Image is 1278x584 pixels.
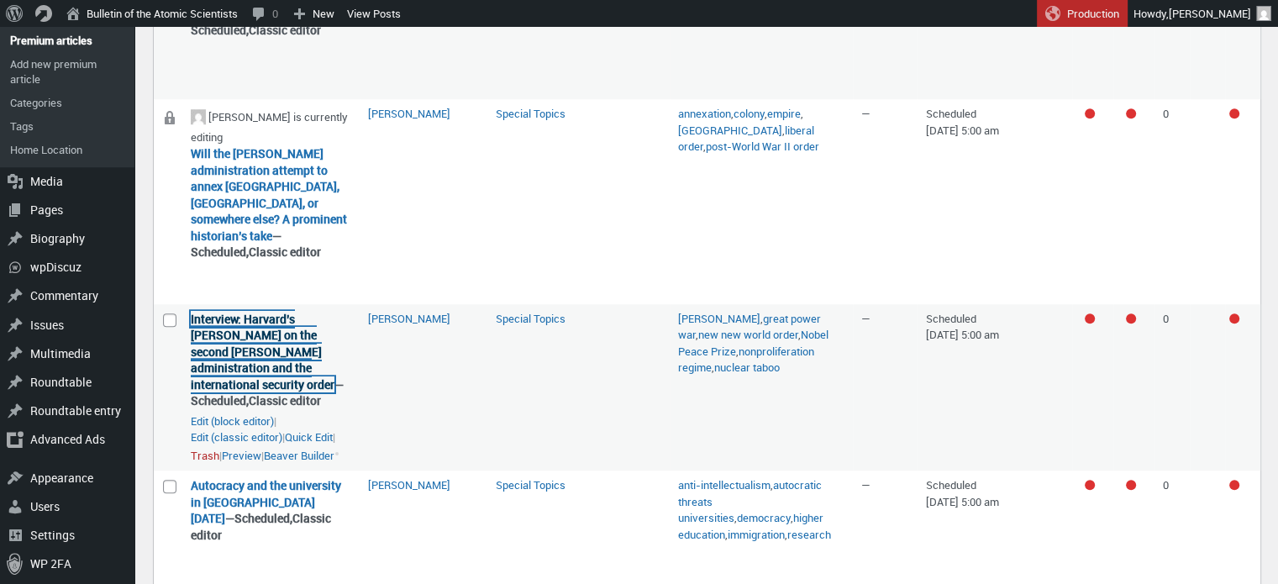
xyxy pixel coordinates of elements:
[249,22,321,38] span: Classic editor
[678,477,822,525] a: autocratic threats universities
[1085,313,1095,324] div: Focus keyphrase not set
[678,106,731,121] a: annexation
[334,444,339,464] span: •
[737,510,791,525] a: democracy
[368,477,450,492] a: [PERSON_NAME]
[1126,108,1136,118] div: Needs improvement
[368,106,450,121] a: [PERSON_NAME]
[249,392,321,408] span: Classic editor
[1154,304,1190,471] td: 0
[734,106,765,121] a: colony
[191,477,341,526] a: “Autocracy and the university in America today” (Edit)
[767,106,801,121] a: empire
[1154,99,1190,303] td: 0
[191,448,222,463] span: |
[678,510,823,542] a: higher education
[678,123,782,138] a: [GEOGRAPHIC_DATA]
[368,311,450,326] a: [PERSON_NAME]
[714,360,780,375] a: nuclear taboo
[234,510,292,526] span: Scheduled,
[285,429,335,445] span: |
[496,106,565,121] a: Special Topics
[918,99,1072,303] td: Scheduled [DATE] 5:00 am
[191,392,249,408] span: Scheduled,
[678,477,770,492] a: anti-intellectualism
[787,527,831,542] a: research
[191,429,282,446] a: Edit “Interview: Harvard’s Graham Allison on the second Trump administration and the internationa...
[191,145,347,244] a: “Will the Trump administration attempt to annex Greenland, Canada, or somewhere else? A prominent...
[678,311,760,326] a: [PERSON_NAME]
[678,344,814,376] a: nonproliferation regime
[191,145,351,260] strong: —
[1229,313,1239,324] div: Needs improvement
[191,413,276,429] span: |
[191,448,219,465] a: Move “Interview: Harvard’s Graham Allison on the second Trump administration and the internationa...
[861,311,870,326] span: —
[191,477,351,543] strong: —
[706,139,819,154] a: post-World War II order
[496,477,565,492] a: Special Topics
[285,429,333,445] button: Quick edit “Interview: Harvard’s Graham Allison on the second Trump administration and the intern...
[1085,480,1095,490] div: Focus keyphrase not set
[1126,313,1136,324] div: Needs improvement
[191,510,331,543] span: Classic editor
[496,311,565,326] a: Special Topics
[678,123,814,155] a: liberal order
[861,106,870,121] span: —
[861,477,870,492] span: —
[918,304,1072,471] td: Scheduled [DATE] 5:00 am
[191,413,274,430] a: Edit “Interview: Harvard’s Graham Allison on the second Trump administration and the internationa...
[1229,480,1239,490] div: Needs improvement
[678,327,828,359] a: Nobel Peace Prize
[728,527,785,542] a: immigration
[1126,480,1136,490] div: Needs improvement
[670,304,853,471] td: , , , , ,
[191,311,351,409] strong: —
[264,446,339,465] a: Beaver Builder•
[191,429,285,445] span: |
[1085,108,1095,118] div: Focus keyphrase not set
[191,244,249,260] span: Scheduled,
[191,22,249,38] span: Scheduled,
[698,327,798,342] a: new new world order
[222,448,261,465] a: Preview “Interview: Harvard’s Graham Allison on the second Trump administration and the internati...
[222,448,264,463] span: |
[249,244,321,260] span: Classic editor
[191,109,348,145] span: [PERSON_NAME] is currently editing
[1169,6,1251,21] span: [PERSON_NAME]
[191,311,334,392] a: “Interview: Harvard’s Graham Allison on the second Trump administration and the international sec...
[670,99,853,303] td: , , , , ,
[678,311,821,343] a: great power war
[1229,108,1239,118] div: Needs improvement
